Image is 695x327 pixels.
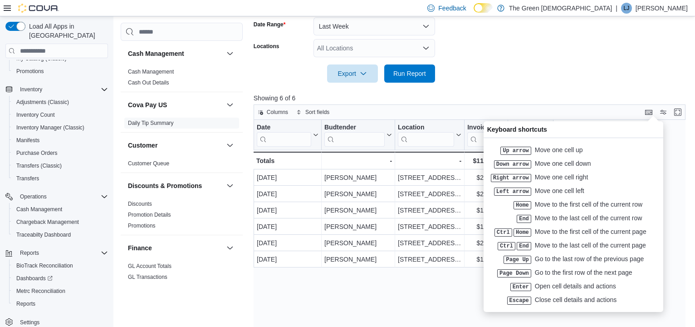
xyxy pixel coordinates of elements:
[398,124,461,147] button: Location
[467,188,504,199] div: $2,942.96
[128,160,169,167] a: Customer Queue
[636,3,688,14] p: [PERSON_NAME]
[467,221,504,232] div: $1,360.32
[438,4,466,13] span: Feedback
[672,107,683,118] button: Enter fullscreen
[128,263,171,269] a: GL Account Totals
[467,238,504,248] div: $2,190.46
[225,180,235,191] button: Discounts & Promotions
[121,118,243,132] div: Cova Pay US
[16,191,108,202] span: Operations
[128,273,167,281] span: GL Transactions
[9,203,112,216] button: Cash Management
[225,48,235,59] button: Cash Management
[398,238,461,248] div: [STREET_ADDRESS][PERSON_NAME]
[16,287,65,295] span: Metrc Reconciliation
[257,124,318,147] button: Date
[487,125,660,134] h2: Keyboard shortcuts
[128,100,223,109] button: Cova Pay US
[324,155,392,166] div: -
[643,107,654,118] button: Keyboard shortcuts
[658,107,669,118] button: Display options
[20,319,39,326] span: Settings
[2,83,112,96] button: Inventory
[13,273,108,284] span: Dashboards
[257,188,318,199] div: [DATE]
[16,84,108,95] span: Inventory
[13,217,108,228] span: Chargeback Management
[467,124,497,132] div: Invoice Sales Amount ($)
[9,259,112,272] button: BioTrack Reconciliation
[128,243,223,253] button: Finance
[517,215,531,223] kbd: End
[16,84,46,95] button: Inventory
[535,159,656,168] dd: Move one cell down
[467,205,504,216] div: $1,484.57
[13,97,73,108] a: Adjustments (Classic)
[398,188,461,199] div: [STREET_ADDRESS][PERSON_NAME]
[128,181,202,190] h3: Discounts & Promotions
[13,229,74,240] a: Traceabilty Dashboard
[9,172,112,185] button: Transfers
[128,212,171,218] a: Promotion Details
[398,124,454,132] div: Location
[398,254,461,265] div: [STREET_ADDRESS][PERSON_NAME]
[535,295,656,304] dd: Close cell details and actions
[13,135,43,146] a: Manifests
[384,64,435,83] button: Run Report
[422,45,430,52] button: Open list of options
[13,122,88,133] a: Inventory Manager (Classic)
[494,188,531,196] kbd: Left arrow
[497,269,531,277] kbd: Page Down
[9,147,112,159] button: Purchase Orders
[491,174,531,182] kbd: Right arrow
[256,155,318,166] div: Totals
[305,109,329,116] span: Sort fields
[13,204,66,215] a: Cash Management
[128,79,169,86] a: Cash Out Details
[624,3,630,14] span: LJ
[128,200,152,208] span: Discounts
[13,148,61,159] a: Purchase Orders
[16,149,58,157] span: Purchase Orders
[128,223,156,229] a: Promotions
[293,107,333,118] button: Sort fields
[20,193,47,200] span: Operations
[9,228,112,241] button: Traceabilty Dashboard
[267,109,288,116] span: Columns
[9,96,112,109] button: Adjustments (Classic)
[254,94,690,103] p: Showing 6 of 6
[121,198,243,235] div: Discounts & Promotions
[13,260,108,271] span: BioTrack Reconciliation
[494,228,512,237] kbd: Ctrl
[225,140,235,151] button: Customer
[254,21,286,28] label: Date Range
[517,242,531,250] kbd: End
[474,3,493,13] input: Dark Mode
[509,3,612,14] p: The Green [DEMOGRAPHIC_DATA]
[535,268,656,277] dd: Go to the first row of the next page
[225,243,235,253] button: Finance
[13,122,108,133] span: Inventory Manager (Classic)
[13,109,108,120] span: Inventory Count
[313,17,435,35] button: Last Week
[333,64,372,83] span: Export
[9,216,112,228] button: Chargeback Management
[121,261,243,286] div: Finance
[121,66,243,92] div: Cash Management
[13,173,108,184] span: Transfers
[9,297,112,310] button: Reports
[500,147,531,155] kbd: Up arrow
[324,124,385,147] div: Budtender
[16,124,84,131] span: Inventory Manager (Classic)
[324,172,392,183] div: [PERSON_NAME]
[18,4,59,13] img: Cova
[2,247,112,259] button: Reports
[16,231,71,238] span: Traceabilty Dashboard
[13,148,108,159] span: Purchase Orders
[13,66,108,77] span: Promotions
